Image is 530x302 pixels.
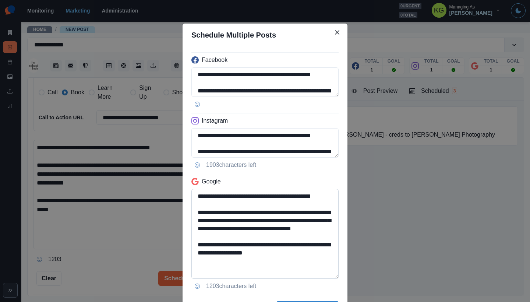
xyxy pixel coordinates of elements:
[191,159,203,171] button: Opens Emoji Picker
[206,161,256,169] p: 1903 characters left
[331,27,343,38] button: Close
[183,24,347,46] header: Schedule Multiple Posts
[191,280,203,292] button: Opens Emoji Picker
[202,177,221,186] p: Google
[202,116,228,125] p: Instagram
[206,282,256,291] p: 1203 characters left
[191,98,203,110] button: Opens Emoji Picker
[202,56,227,64] p: Facebook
